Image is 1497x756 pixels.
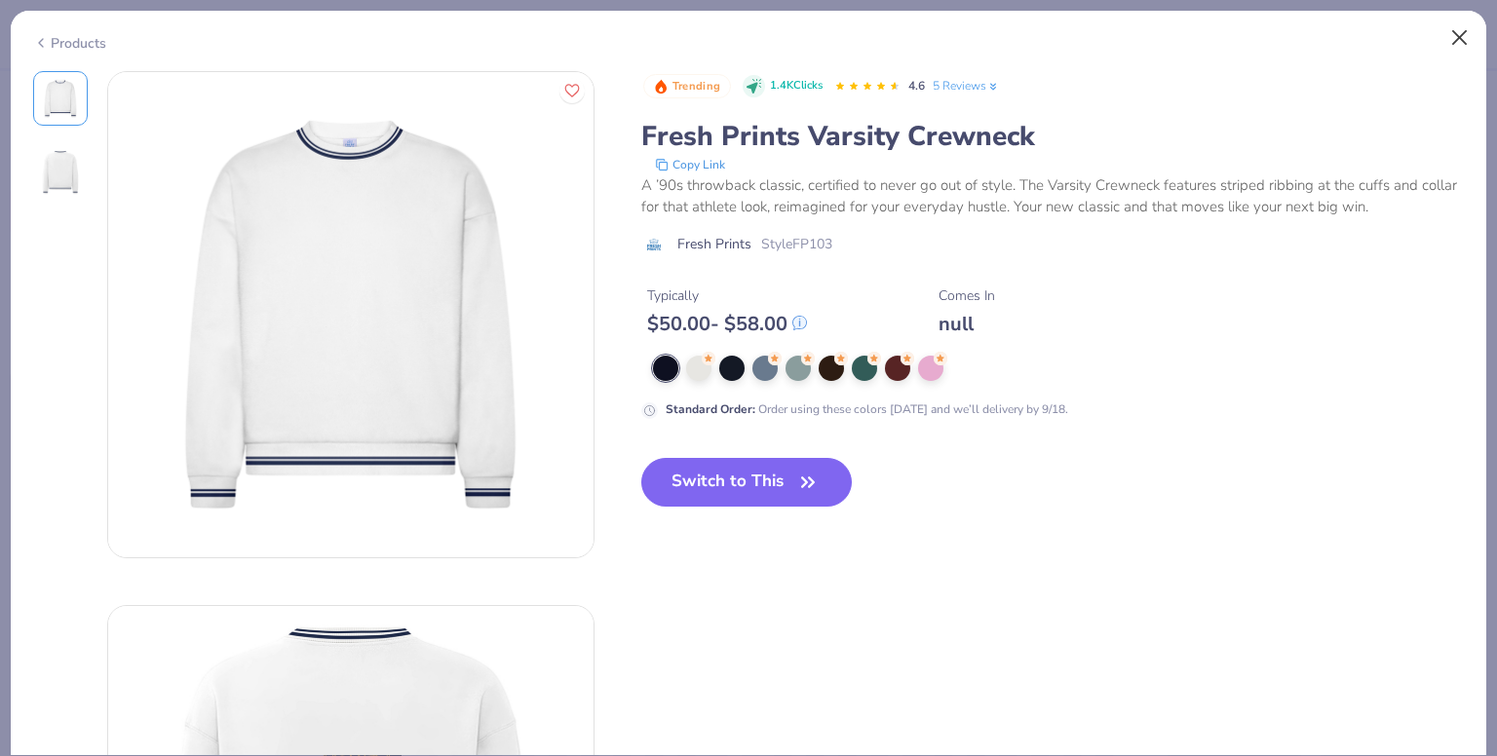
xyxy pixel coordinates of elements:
[643,74,731,99] button: Badge Button
[641,237,668,252] img: brand logo
[641,458,853,507] button: Switch to This
[647,312,807,336] div: $ 50.00 - $ 58.00
[647,285,807,306] div: Typically
[834,71,901,102] div: 4.6 Stars
[653,79,669,94] img: Trending sort
[37,149,84,196] img: Back
[939,312,995,336] div: null
[559,78,585,103] button: Like
[770,78,823,94] span: 1.4K Clicks
[677,234,751,254] span: Fresh Prints
[933,77,1000,94] a: 5 Reviews
[908,78,925,94] span: 4.6
[37,75,84,122] img: Front
[649,155,731,174] button: copy to clipboard
[641,174,1465,218] div: A ’90s throwback classic, certified to never go out of style. The Varsity Crewneck features strip...
[939,285,995,306] div: Comes In
[672,81,720,92] span: Trending
[1441,19,1478,57] button: Close
[666,400,1068,418] div: Order using these colors [DATE] and we’ll delivery by 9/18.
[108,72,594,557] img: Front
[761,234,832,254] span: Style FP103
[641,118,1465,155] div: Fresh Prints Varsity Crewneck
[666,401,755,417] strong: Standard Order :
[33,33,106,54] div: Products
